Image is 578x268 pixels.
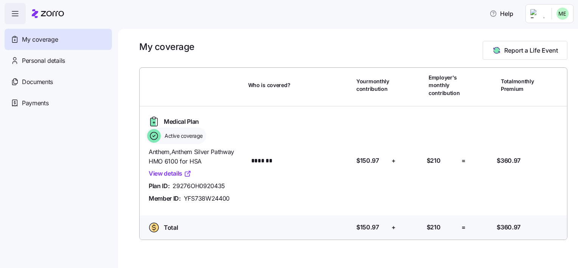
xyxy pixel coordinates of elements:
[504,46,558,55] span: Report a Life Event
[149,194,181,203] span: Member ID:
[356,156,379,165] span: $150.97
[356,223,379,232] span: $150.97
[489,9,513,18] span: Help
[22,56,65,65] span: Personal details
[22,98,48,108] span: Payments
[427,156,441,165] span: $210
[22,35,58,44] span: My coverage
[248,81,291,89] span: Who is covered?
[172,181,225,191] span: 29276OH0920435
[184,194,230,203] span: YFS738W24400
[5,50,112,71] a: Personal details
[5,29,112,50] a: My coverage
[427,223,441,232] span: $210
[392,156,396,165] span: +
[162,132,203,140] span: Active coverage
[22,77,53,87] span: Documents
[461,223,466,232] span: =
[530,9,545,18] img: Employer logo
[497,223,521,232] span: $360.97
[356,78,389,93] span: Your monthly contribution
[149,147,242,166] span: Anthem , Anthem Silver Pathway HMO 6100 for HSA
[5,71,112,92] a: Documents
[392,223,396,232] span: +
[429,74,460,97] span: Employer's monthly contribution
[164,117,199,126] span: Medical Plan
[497,156,521,165] span: $360.97
[483,41,567,60] button: Report a Life Event
[556,8,569,20] img: 290c0eb6940c264d6f933daf13d52477
[164,223,178,232] span: Total
[139,41,194,53] h1: My coverage
[149,169,191,178] a: View details
[501,78,534,93] span: Total monthly Premium
[483,6,519,21] button: Help
[149,181,169,191] span: Plan ID:
[5,92,112,114] a: Payments
[461,156,466,165] span: =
